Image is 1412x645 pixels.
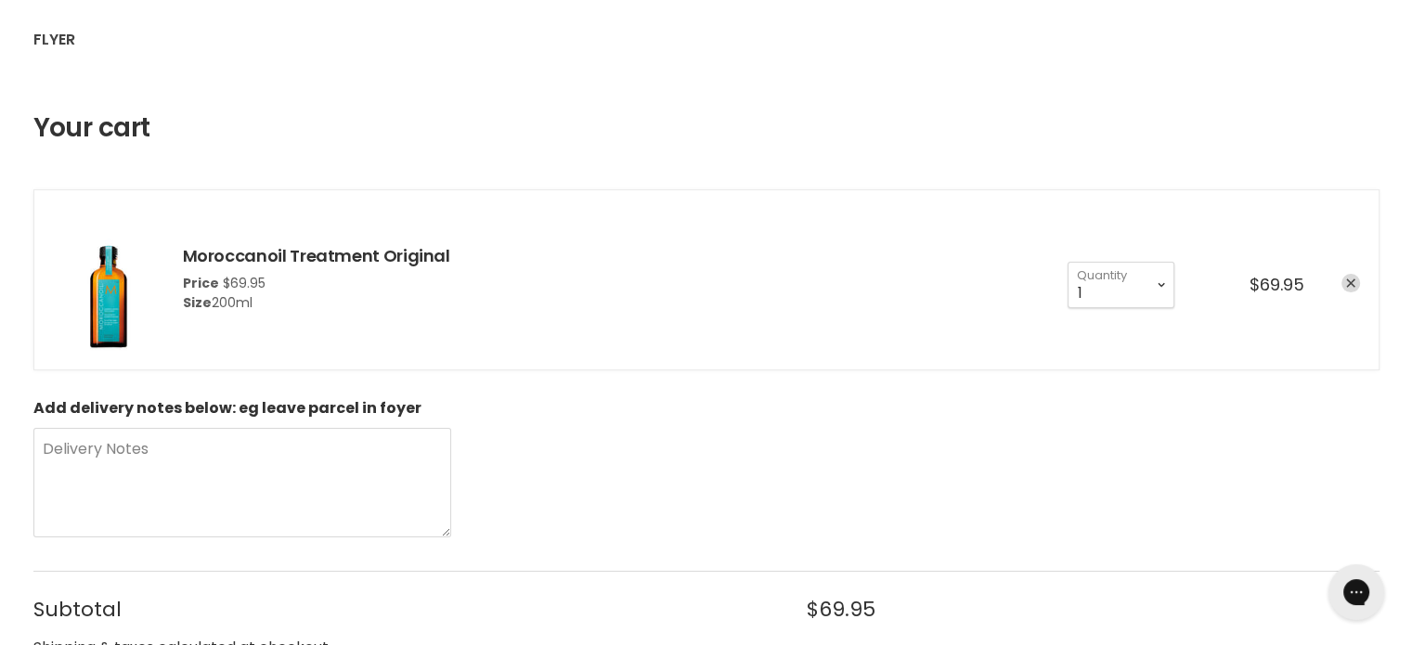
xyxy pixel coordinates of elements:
div: 200ml [183,293,450,313]
span: $69.95 [1250,273,1304,296]
a: Moroccanoil Treatment Original [183,244,450,267]
a: Flyer [19,20,89,59]
a: remove Moroccanoil Treatment Original [1341,274,1360,292]
span: Size [183,293,212,312]
h1: Your cart [33,113,150,143]
iframe: Gorgias live chat messenger [1319,558,1393,626]
span: $69.95 [807,598,875,621]
span: Price [183,274,219,292]
span: Subtotal [33,598,769,621]
span: $69.95 [223,274,266,292]
select: Quantity [1068,262,1174,308]
b: Add delivery notes below: eg leave parcel in foyer [33,397,421,419]
img: Moroccanoil Treatment Original - 200ml [53,209,164,351]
